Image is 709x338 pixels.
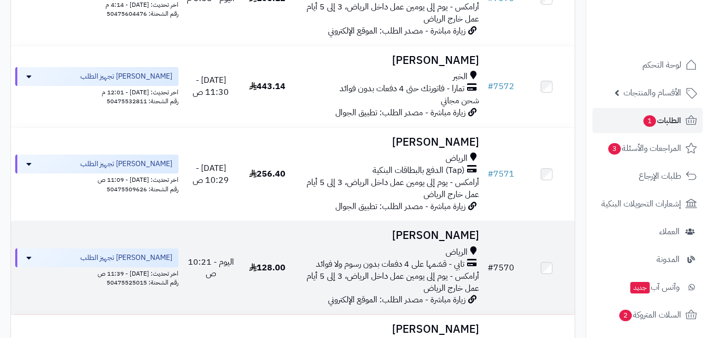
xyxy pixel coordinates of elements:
[107,96,178,106] span: رقم الشحنة: 50475532811
[107,184,178,194] span: رقم الشحنة: 50475509626
[306,176,479,201] span: أرامكس - يوم إلى يومين عمل داخل الرياض، 3 إلى 5 أيام عمل خارج الرياض
[592,136,703,161] a: المراجعات والأسئلة3
[453,71,468,83] span: الخبر
[249,261,285,274] span: 128.00
[335,106,465,119] span: زيارة مباشرة - مصدر الطلب: تطبيق الجوال
[446,152,468,165] span: الرياض
[592,247,703,272] a: المدونة
[107,278,178,287] span: رقم الشحنة: 50475525015
[373,165,464,177] span: (Tap) الدفع بالبطاقات البنكية
[316,258,464,270] span: تابي - قسّمها على 4 دفعات بدون رسوم ولا فوائد
[592,219,703,244] a: العملاء
[80,253,172,263] span: [PERSON_NAME] تجهيز الطلب
[601,197,681,211] span: إشعارات التحويلات البنكية
[328,25,465,37] span: زيارة مباشرة - مصدر الطلب: الموقع الإلكتروني
[619,310,632,321] span: 2
[328,293,465,306] span: زيارة مباشرة - مصدر الطلب: الموقع الإلكتروني
[488,168,514,180] a: #7571
[488,80,514,93] a: #7572
[592,191,703,216] a: إشعارات التحويلات البنكية
[618,308,681,322] span: السلات المتروكة
[300,54,479,67] h3: [PERSON_NAME]
[643,115,656,127] span: 1
[300,136,479,148] h3: [PERSON_NAME]
[642,113,681,128] span: الطلبات
[659,224,680,239] span: العملاء
[638,28,699,50] img: logo-2.png
[300,323,479,335] h3: [PERSON_NAME]
[639,169,681,183] span: طلبات الإرجاع
[300,230,479,242] h3: [PERSON_NAME]
[607,141,681,156] span: المراجعات والأسئلة
[15,173,178,184] div: اخر تحديث: [DATE] - 11:09 ص
[488,261,514,274] a: #7570
[80,71,172,82] span: [PERSON_NAME] تجهيز الطلب
[107,9,178,18] span: رقم الشحنة: 50475604476
[335,200,465,213] span: زيارة مباشرة - مصدر الطلب: تطبيق الجوال
[657,252,680,267] span: المدونة
[592,52,703,78] a: لوحة التحكم
[488,168,493,180] span: #
[592,302,703,328] a: السلات المتروكة2
[249,80,285,93] span: 443.14
[488,80,493,93] span: #
[193,162,229,187] span: [DATE] - 10:29 ص
[608,143,621,155] span: 3
[488,261,493,274] span: #
[592,163,703,189] a: طلبات الإرجاع
[15,86,178,97] div: اخر تحديث: [DATE] - 12:01 م
[80,159,172,169] span: [PERSON_NAME] تجهيز الطلب
[623,85,681,100] span: الأقسام والمنتجات
[592,108,703,133] a: الطلبات1
[188,256,234,280] span: اليوم - 10:21 ص
[15,267,178,278] div: اخر تحديث: [DATE] - 11:39 ص
[249,168,285,180] span: 256.40
[193,74,229,99] span: [DATE] - 11:30 ص
[306,1,479,25] span: أرامكس - يوم إلى يومين عمل داخل الرياض، 3 إلى 5 أيام عمل خارج الرياض
[446,246,468,258] span: الرياض
[630,282,650,293] span: جديد
[306,270,479,295] span: أرامكس - يوم إلى يومين عمل داخل الرياض، 3 إلى 5 أيام عمل خارج الرياض
[642,58,681,72] span: لوحة التحكم
[340,83,464,95] span: تمارا - فاتورتك حتى 4 دفعات بدون فوائد
[629,280,680,295] span: وآتس آب
[592,275,703,300] a: وآتس آبجديد
[441,94,479,107] span: شحن مجاني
